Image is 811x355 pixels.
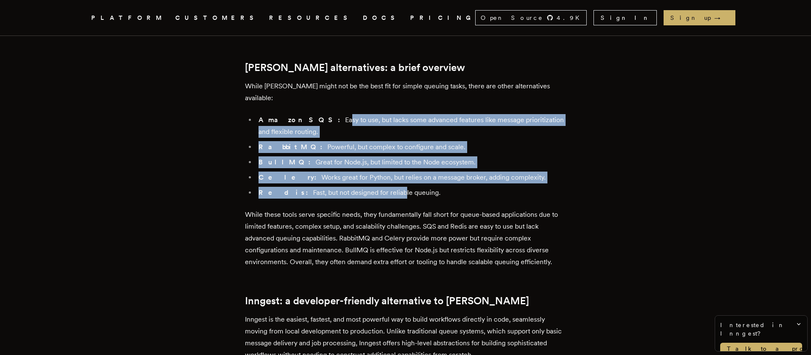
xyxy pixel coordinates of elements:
[256,187,566,199] li: Fast, but not designed for reliable queuing.
[720,343,802,355] a: Talk to a product expert
[259,188,313,197] strong: Redis:
[714,14,729,22] span: →
[363,13,400,23] a: DOCS
[259,173,321,181] strong: Celery:
[259,116,345,124] strong: Amazon SQS:
[269,13,353,23] button: RESOURCES
[256,172,566,183] li: Works great for Python, but relies on a message broker, adding complexity.
[557,14,585,22] span: 4.9 K
[410,13,475,23] a: PRICING
[259,143,327,151] strong: RabbitMQ:
[245,80,566,104] p: While [PERSON_NAME] might not be the best fit for simple queuing tasks, there are other alternati...
[593,10,657,25] a: Sign In
[245,209,566,268] p: While these tools serve specific needs, they fundamentally fall short for queue-based application...
[259,158,316,166] strong: BullMQ:
[91,13,165,23] button: PLATFORM
[720,321,802,338] span: Interested in Inngest?
[256,114,566,138] li: Easy to use, but lacks some advanced features like message prioritization and flexible routing.
[256,156,566,168] li: Great for Node.js, but limited to the Node ecosystem.
[256,141,566,153] li: Powerful, but complex to configure and scale.
[245,62,566,74] h2: [PERSON_NAME] alternatives: a brief overview
[175,13,259,23] a: CUSTOMERS
[245,295,566,307] h2: Inngest: a developer-friendly alternative to [PERSON_NAME]
[664,10,735,25] a: Sign up
[481,14,543,22] span: Open Source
